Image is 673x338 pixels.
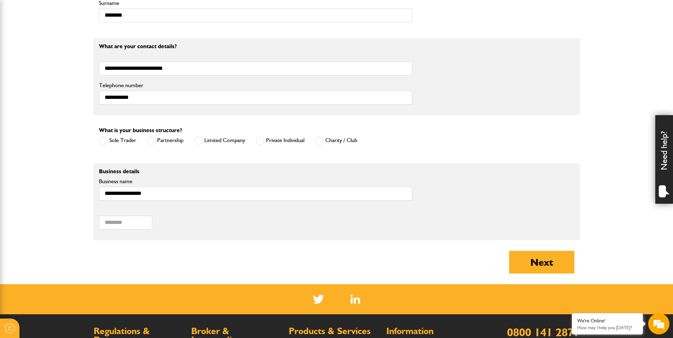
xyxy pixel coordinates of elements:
p: What are your contact details? [99,44,412,49]
div: Need help? [655,115,673,204]
input: Enter your email address [9,86,129,102]
label: Business name [99,179,412,184]
em: Start Chat [96,218,129,228]
img: Twitter [313,295,324,304]
label: Private Individual [256,136,304,145]
p: Business details [99,169,412,174]
input: Enter your phone number [9,107,129,123]
label: Telephone number [99,83,412,88]
img: Linked In [351,295,360,304]
label: Surname [99,0,412,6]
a: LinkedIn [351,295,360,304]
img: d_20077148190_company_1631870298795_20077148190 [12,39,30,49]
h2: Information [386,327,477,336]
textarea: Type your message and hit 'Enter' [9,128,129,212]
div: Chat with us now [37,40,119,49]
div: Minimize live chat window [116,4,133,21]
p: How may I help you today? [577,325,638,330]
div: We're Online! [577,318,638,324]
button: Next [509,251,574,274]
input: Enter your last name [9,66,129,81]
label: Sole Trader [99,136,136,145]
label: Charity / Club [315,136,357,145]
label: Partnership [147,136,183,145]
h2: Products & Services [289,327,379,336]
label: Limited Company [194,136,245,145]
label: What is your business structure? [99,128,182,133]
